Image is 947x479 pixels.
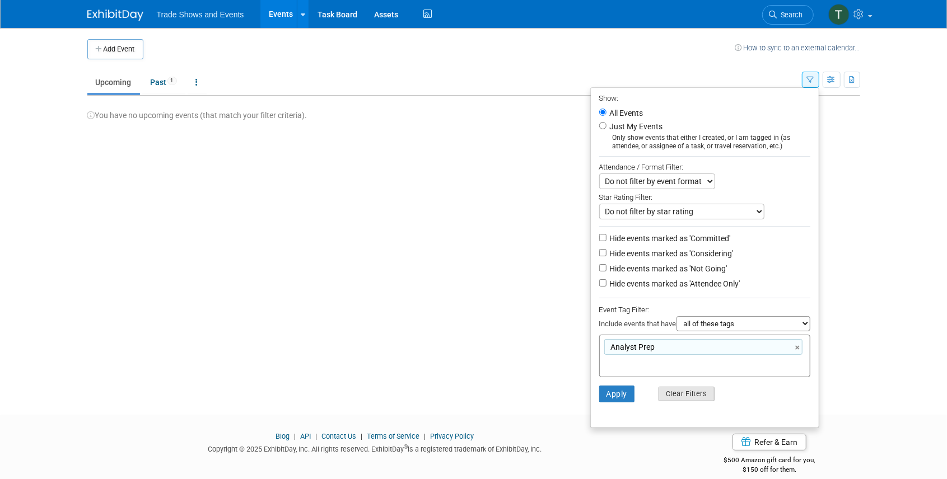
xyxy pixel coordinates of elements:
[608,109,643,117] label: All Events
[795,341,803,354] a: ×
[599,189,810,204] div: Star Rating Filter:
[599,161,810,173] div: Attendance / Format Filter:
[679,465,860,475] div: $150 off for them.
[608,248,734,259] label: Hide events marked as 'Considering'
[777,11,803,19] span: Search
[87,111,307,120] span: You have no upcoming events (that match your filter criteria).
[599,91,810,105] div: Show:
[599,303,810,316] div: Event Tag Filter:
[430,432,474,440] a: Privacy Policy
[367,432,419,440] a: Terms of Service
[762,5,814,25] a: Search
[608,263,727,274] label: Hide events marked as 'Not Going'
[659,387,715,401] button: Clear Filters
[87,10,143,21] img: ExhibitDay
[157,10,244,19] span: Trade Shows and Events
[404,444,408,450] sup: ®
[608,278,740,289] label: Hide events marked as 'Attendee Only'
[608,233,731,244] label: Hide events marked as 'Committed'
[167,77,177,85] span: 1
[733,434,806,450] a: Refer & Earn
[312,432,320,440] span: |
[679,448,860,474] div: $500 Amazon gift card for you,
[599,316,810,335] div: Include events that have
[87,39,143,59] button: Add Event
[300,432,311,440] a: API
[599,134,810,151] div: Only show events that either I created, or I am tagged in (as attendee, or assignee of a task, or...
[608,121,663,132] label: Just My Events
[87,72,140,93] a: Upcoming
[609,341,655,353] span: Analyst Prep
[87,442,663,454] div: Copyright © 2025 ExhibitDay, Inc. All rights reserved. ExhibitDay is a registered trademark of Ex...
[828,4,850,25] img: Tiff Wagner
[421,432,428,440] span: |
[142,72,185,93] a: Past1
[358,432,365,440] span: |
[735,44,860,52] a: How to sync to an external calendar...
[321,432,356,440] a: Contact Us
[291,432,298,440] span: |
[599,386,635,402] button: Apply
[276,432,290,440] a: Blog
